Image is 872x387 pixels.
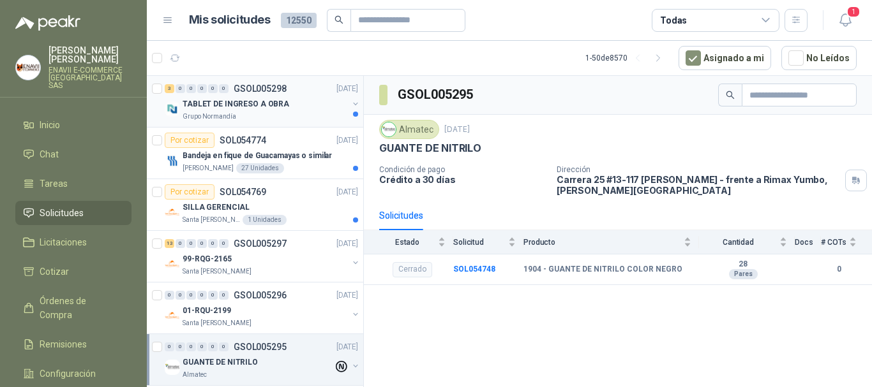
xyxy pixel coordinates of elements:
[165,184,214,200] div: Por cotizar
[220,187,266,196] p: SOL054769
[336,341,358,353] p: [DATE]
[147,179,363,231] a: Por cotizarSOL054769[DATE] Company LogoSILLA GERENCIALSanta [PERSON_NAME]1 Unidades
[557,174,840,196] p: Carrera 25 #13-117 [PERSON_NAME] - frente a Rimax Yumbo , [PERSON_NAME][GEOGRAPHIC_DATA]
[834,9,857,32] button: 1
[208,84,218,93] div: 0
[379,165,546,174] p: Condición de pago
[15,259,132,284] a: Cotizar
[40,118,60,132] span: Inicio
[165,288,361,328] a: 0 0 0 0 0 0 GSOL005296[DATE] Company Logo01-RQU-2199Santa [PERSON_NAME]
[336,83,358,95] p: [DATE]
[197,291,207,300] div: 0
[398,85,475,105] h3: GSOL005295
[219,84,229,93] div: 0
[15,201,132,225] a: Solicitudes
[165,84,174,93] div: 3
[382,122,396,136] img: Company Logo
[49,46,132,64] p: [PERSON_NAME] [PERSON_NAME]
[699,259,787,270] b: 28
[660,13,687,27] div: Todas
[453,238,506,247] span: Solicitud
[523,230,699,254] th: Producto
[379,142,481,155] p: GUANTE DE NITRILO
[208,291,218,300] div: 0
[165,360,180,375] img: Company Logo
[336,135,358,147] p: [DATE]
[40,294,119,322] span: Órdenes de Compra
[234,84,287,93] p: GSOL005298
[781,46,857,70] button: No Leídos
[336,238,358,250] p: [DATE]
[16,55,40,80] img: Company Logo
[444,124,470,136] p: [DATE]
[335,15,343,24] span: search
[40,265,69,279] span: Cotizar
[821,263,857,275] b: 0
[183,305,231,317] p: 01-RQU-2199
[183,150,332,162] p: Bandeja en fique de Guacamayas o similar
[186,84,196,93] div: 0
[147,128,363,179] a: Por cotizarSOL054774[DATE] Company LogoBandeja en fique de Guacamayas o similar[PERSON_NAME]27 Un...
[243,215,287,225] div: 1 Unidades
[40,206,84,220] span: Solicitudes
[729,269,758,279] div: Pares
[726,91,735,99] span: search
[15,142,132,166] a: Chat
[281,13,317,28] span: 12550
[176,84,185,93] div: 0
[40,177,68,191] span: Tareas
[15,289,132,327] a: Órdenes de Compra
[165,81,361,122] a: 3 0 0 0 0 0 GSOL005298[DATE] Company LogoTABLET DE INGRESO A OBRAGrupo Normandía
[15,361,132,386] a: Configuración
[364,230,453,254] th: Estado
[183,253,232,265] p: 99-RQG-2165
[186,239,196,248] div: 0
[219,239,229,248] div: 0
[795,230,821,254] th: Docs
[379,208,423,223] div: Solicitudes
[821,238,846,247] span: # COTs
[699,238,777,247] span: Cantidad
[165,236,361,277] a: 13 0 0 0 0 0 GSOL005297[DATE] Company Logo99-RQG-2165Santa [PERSON_NAME]
[176,342,185,351] div: 0
[208,239,218,248] div: 0
[336,186,358,198] p: [DATE]
[176,291,185,300] div: 0
[186,342,196,351] div: 0
[40,337,87,351] span: Remisiones
[846,6,861,18] span: 1
[821,230,872,254] th: # COTs
[40,235,87,249] span: Licitaciones
[219,291,229,300] div: 0
[336,289,358,302] p: [DATE]
[15,230,132,254] a: Licitaciones
[165,308,180,323] img: Company Logo
[183,112,236,122] p: Grupo Normandía
[234,291,287,300] p: GSOL005296
[165,101,180,117] img: Company Logo
[49,66,132,89] p: ENAVII E-COMMERCE [GEOGRAPHIC_DATA] SAS
[165,133,214,148] div: Por cotizar
[183,356,258,369] p: GUANTE DE NITRILO
[379,238,435,247] span: Estado
[379,120,439,139] div: Almatec
[165,205,180,220] img: Company Logo
[183,163,234,173] p: [PERSON_NAME]
[183,215,240,225] p: Santa [PERSON_NAME]
[219,342,229,351] div: 0
[523,238,681,247] span: Producto
[15,15,80,31] img: Logo peakr
[557,165,840,174] p: Dirección
[183,201,250,214] p: SILLA GERENCIAL
[393,262,432,277] div: Cerrado
[197,342,207,351] div: 0
[379,174,546,185] p: Crédito a 30 días
[236,163,284,173] div: 27 Unidades
[234,342,287,351] p: GSOL005295
[40,367,96,381] span: Configuración
[40,147,59,161] span: Chat
[585,48,668,68] div: 1 - 50 de 8570
[699,230,795,254] th: Cantidad
[183,318,252,328] p: Santa [PERSON_NAME]
[15,113,132,137] a: Inicio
